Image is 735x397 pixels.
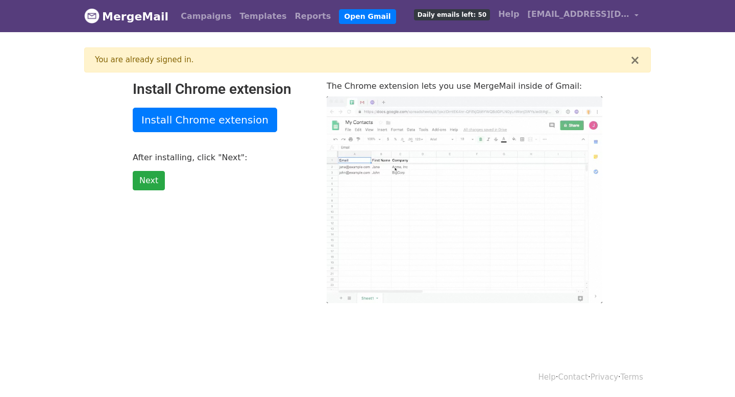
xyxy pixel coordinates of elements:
h2: Install Chrome extension [133,81,311,98]
a: MergeMail [84,6,168,27]
a: Templates [235,6,290,27]
span: Daily emails left: 50 [414,9,490,20]
button: × [630,54,640,66]
a: Campaigns [177,6,235,27]
a: Next [133,171,165,190]
a: [EMAIL_ADDRESS][DOMAIN_NAME] [523,4,643,28]
a: Privacy [591,373,618,382]
a: Daily emails left: 50 [410,4,494,24]
a: Help [538,373,556,382]
div: You are already signed in. [95,54,630,66]
img: MergeMail logo [84,8,100,23]
a: Open Gmail [339,9,396,24]
a: Contact [558,373,588,382]
a: Help [494,4,523,24]
p: The Chrome extension lets you use MergeMail inside of Gmail: [327,81,602,91]
a: Install Chrome extension [133,108,277,132]
p: After installing, click "Next": [133,152,311,163]
span: [EMAIL_ADDRESS][DOMAIN_NAME] [527,8,629,20]
a: Reports [291,6,335,27]
a: Terms [621,373,643,382]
